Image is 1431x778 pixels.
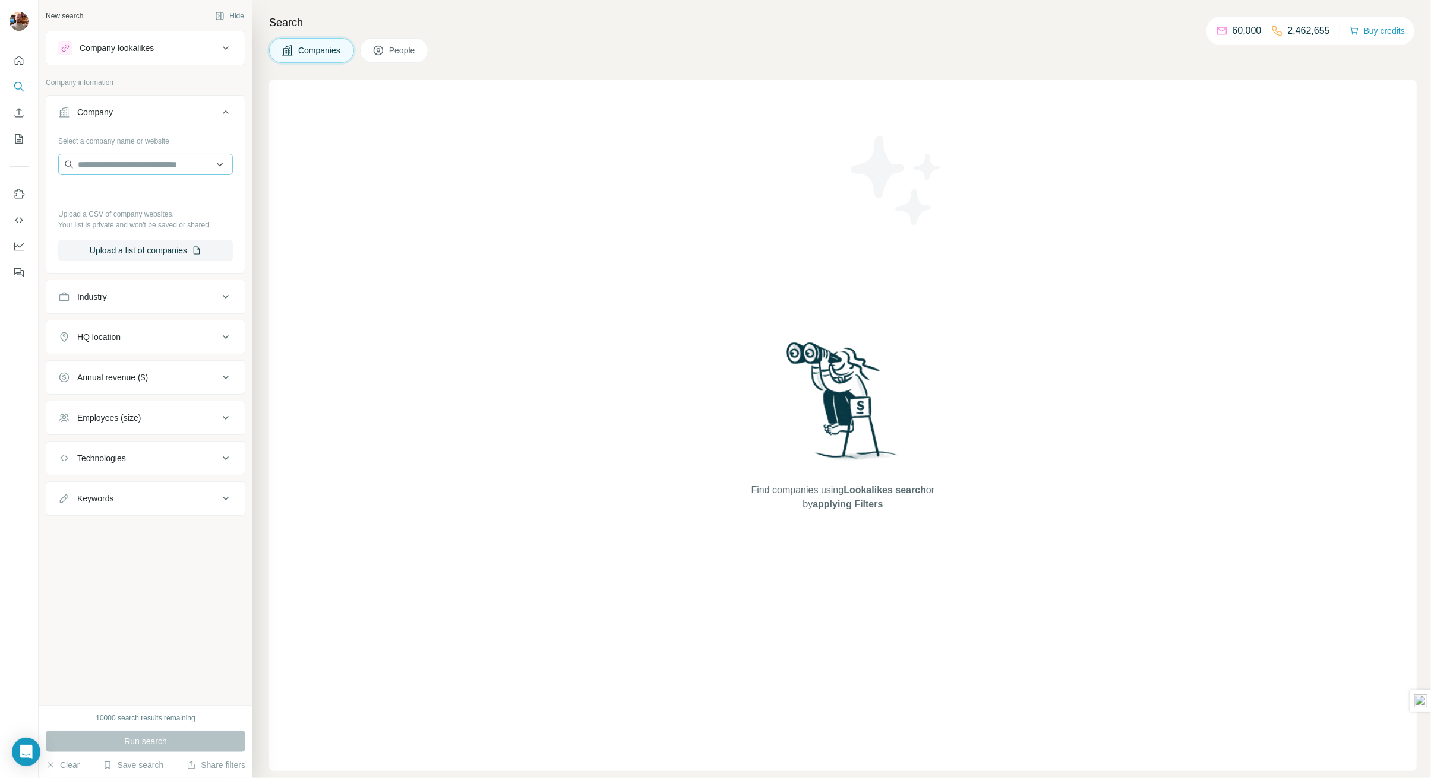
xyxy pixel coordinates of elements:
button: Employees (size) [46,404,245,432]
button: Dashboard [10,236,29,257]
p: Your list is private and won't be saved or shared. [58,220,233,230]
p: 60,000 [1233,24,1262,38]
span: Find companies using or by [748,483,938,512]
div: Select a company name or website [58,131,233,147]
img: Surfe Illustration - Stars [843,127,950,234]
button: Use Surfe API [10,209,29,231]
img: Avatar [10,12,29,31]
button: Company [46,98,245,131]
button: Quick start [10,50,29,71]
button: Enrich CSV [10,102,29,123]
img: Surfe Illustration - Woman searching with binoculars [781,339,905,471]
div: Annual revenue ($) [77,371,148,383]
p: 2,462,655 [1288,24,1330,38]
div: Technologies [77,452,126,464]
button: Use Surfe on LinkedIn [10,183,29,205]
button: Buy credits [1350,23,1405,39]
span: applying Filters [813,499,883,509]
button: Annual revenue ($) [46,363,245,392]
div: Industry [77,291,107,303]
span: Lookalikes search [844,485,926,495]
h4: Search [269,14,1417,31]
button: Keywords [46,484,245,513]
div: Company lookalikes [80,42,154,54]
button: Search [10,76,29,97]
div: Keywords [77,493,113,504]
div: New search [46,11,83,21]
button: Company lookalikes [46,34,245,62]
div: 10000 search results remaining [96,713,195,723]
button: Hide [207,7,252,25]
button: My lists [10,128,29,150]
button: Upload a list of companies [58,240,233,261]
button: Save search [103,759,163,771]
div: Company [77,106,113,118]
button: HQ location [46,323,245,351]
button: Industry [46,282,245,311]
button: Feedback [10,262,29,283]
button: Technologies [46,444,245,472]
div: Employees (size) [77,412,141,424]
span: People [389,45,416,56]
p: Upload a CSV of company websites. [58,209,233,220]
div: Open Intercom Messenger [12,738,40,766]
button: Share filters [187,759,245,771]
span: Companies [298,45,342,56]
button: Clear [46,759,80,771]
p: Company information [46,77,245,88]
div: HQ location [77,331,121,343]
